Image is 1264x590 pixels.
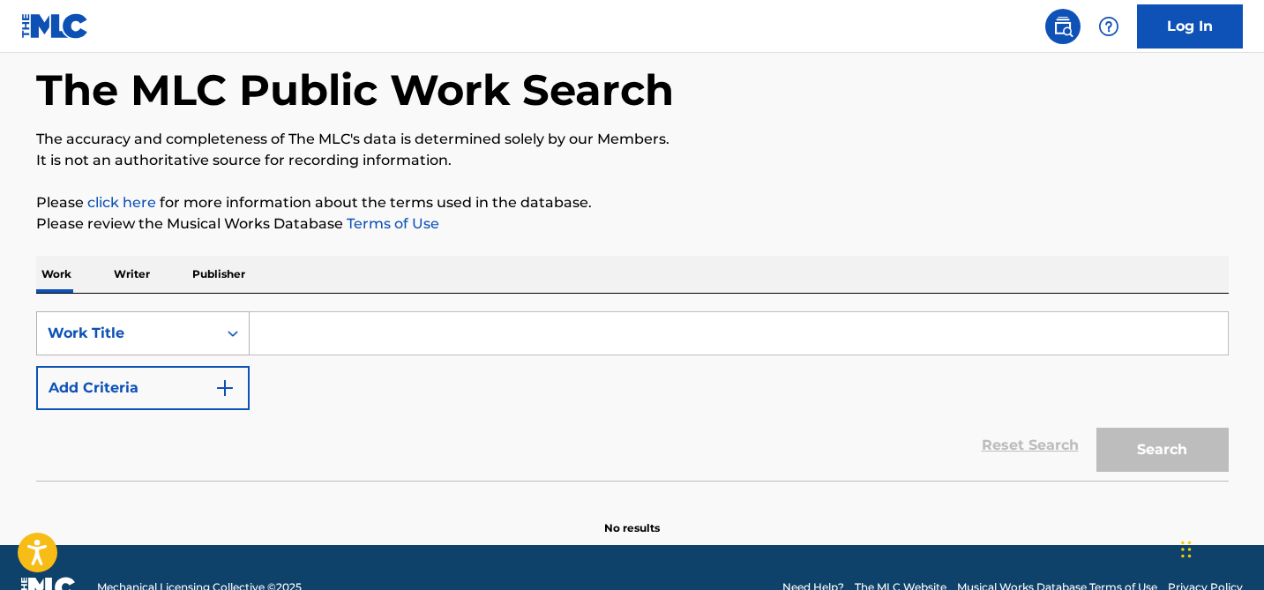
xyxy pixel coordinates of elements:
[1176,505,1264,590] iframe: Chat Widget
[1137,4,1243,49] a: Log In
[36,256,77,293] p: Work
[87,194,156,211] a: click here
[36,311,1229,481] form: Search Form
[36,63,674,116] h1: The MLC Public Work Search
[1052,16,1073,37] img: search
[604,499,660,536] p: No results
[1091,9,1126,44] div: Help
[1045,9,1081,44] a: Public Search
[214,377,236,399] img: 9d2ae6d4665cec9f34b9.svg
[21,13,89,39] img: MLC Logo
[48,323,206,344] div: Work Title
[1181,523,1192,576] div: Drag
[187,256,251,293] p: Publisher
[36,366,250,410] button: Add Criteria
[36,129,1229,150] p: The accuracy and completeness of The MLC's data is determined solely by our Members.
[108,256,155,293] p: Writer
[343,215,439,232] a: Terms of Use
[36,213,1229,235] p: Please review the Musical Works Database
[36,192,1229,213] p: Please for more information about the terms used in the database.
[36,150,1229,171] p: It is not an authoritative source for recording information.
[1098,16,1119,37] img: help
